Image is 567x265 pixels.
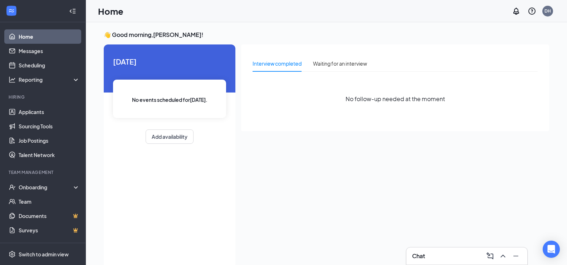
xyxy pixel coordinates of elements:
[69,8,76,15] svg: Collapse
[19,184,74,191] div: Onboarding
[19,209,80,223] a: DocumentsCrown
[19,105,80,119] a: Applicants
[19,251,69,258] div: Switch to admin view
[9,94,78,100] div: Hiring
[98,5,123,17] h1: Home
[19,58,80,72] a: Scheduling
[499,252,507,260] svg: ChevronUp
[346,94,445,103] span: No follow-up needed at the moment
[510,250,522,262] button: Minimize
[543,241,560,258] div: Open Intercom Messenger
[8,7,15,14] svg: WorkstreamLogo
[528,7,536,15] svg: QuestionInfo
[19,29,80,44] a: Home
[19,148,80,162] a: Talent Network
[9,184,16,191] svg: UserCheck
[9,169,78,175] div: Team Management
[146,129,194,144] button: Add availability
[113,56,226,67] span: [DATE]
[512,252,520,260] svg: Minimize
[484,250,496,262] button: ComposeMessage
[9,251,16,258] svg: Settings
[313,60,367,67] div: Waiting for an interview
[544,8,551,14] div: DH
[19,133,80,148] a: Job Postings
[19,44,80,58] a: Messages
[9,76,16,83] svg: Analysis
[19,119,80,133] a: Sourcing Tools
[512,7,520,15] svg: Notifications
[253,60,302,67] div: Interview completed
[486,252,494,260] svg: ComposeMessage
[19,194,80,209] a: Team
[19,223,80,237] a: SurveysCrown
[19,76,80,83] div: Reporting
[132,96,207,104] span: No events scheduled for [DATE] .
[412,252,425,260] h3: Chat
[497,250,509,262] button: ChevronUp
[104,31,549,39] h3: 👋 Good morning, [PERSON_NAME] !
